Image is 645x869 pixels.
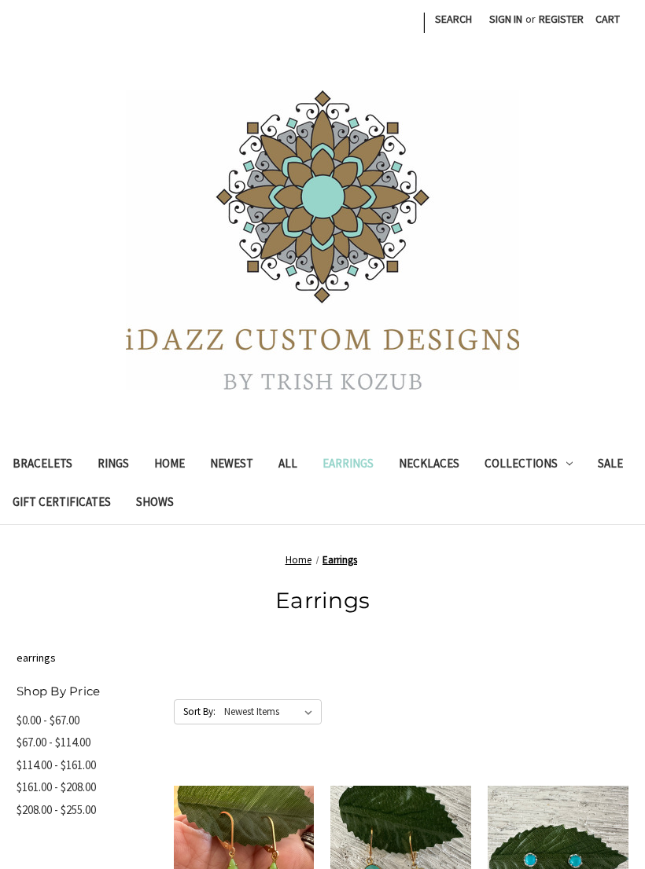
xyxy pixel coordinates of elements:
[17,709,157,732] a: $0.00 - $67.00
[85,446,142,485] a: Rings
[17,731,157,754] a: $67.00 - $114.00
[595,12,620,26] span: Cart
[17,754,157,777] a: $114.00 - $161.00
[175,700,216,724] label: Sort By:
[17,776,157,799] a: $161.00 - $208.00
[17,799,157,822] a: $208.00 - $255.00
[585,446,636,485] a: Sale
[266,446,310,485] a: All
[17,650,628,666] p: earrings
[17,584,628,617] h1: Earrings
[524,11,537,27] span: or
[472,446,585,485] a: Collections
[197,446,266,485] a: Newest
[386,446,472,485] a: Necklaces
[17,552,628,568] nav: Breadcrumb
[123,485,186,523] a: Shows
[142,446,197,485] a: Home
[310,446,386,485] a: Earrings
[126,90,519,390] img: iDazz Custom Designs
[17,683,157,701] h5: Shop By Price
[286,553,311,566] a: Home
[421,6,426,36] li: |
[322,553,357,566] a: Earrings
